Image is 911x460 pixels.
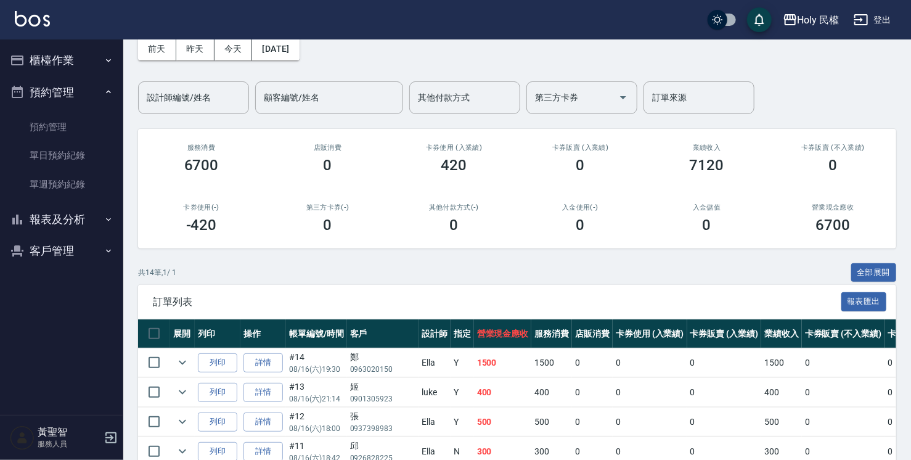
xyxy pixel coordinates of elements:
td: 0 [613,408,687,437]
a: 報表匯出 [841,295,887,307]
button: expand row [173,383,192,401]
td: 1500 [531,348,572,377]
th: 服務消費 [531,319,572,348]
td: luke [419,378,451,407]
h2: 卡券販賣 (不入業績) [785,144,881,152]
button: Open [613,88,633,107]
a: 詳情 [243,353,283,372]
td: 0 [687,378,762,407]
button: [DATE] [252,38,299,60]
h2: 店販消費 [279,144,376,152]
th: 卡券販賣 (不入業績) [802,319,884,348]
a: 單日預約紀錄 [5,141,118,170]
td: 0 [613,348,687,377]
td: 400 [474,378,532,407]
td: 400 [531,378,572,407]
button: expand row [173,353,192,372]
button: 櫃檯作業 [5,44,118,76]
h3: 0 [703,216,711,234]
td: #14 [286,348,347,377]
h3: 0 [324,157,332,174]
h2: 業績收入 [658,144,755,152]
td: 0 [802,408,884,437]
td: Y [451,378,474,407]
h2: 第三方卡券(-) [279,203,376,212]
h2: 卡券使用(-) [153,203,250,212]
h3: 0 [576,216,585,234]
td: #12 [286,408,347,437]
div: 邱 [350,440,415,453]
td: Y [451,408,474,437]
td: 0 [572,348,613,377]
td: 0 [802,378,884,407]
p: 0963020150 [350,364,415,375]
th: 業績收入 [761,319,802,348]
th: 卡券使用 (入業績) [613,319,687,348]
th: 設計師 [419,319,451,348]
th: 客戶 [347,319,419,348]
h3: -420 [186,216,217,234]
button: 今天 [214,38,253,60]
h3: 0 [450,216,459,234]
h2: 入金使用(-) [532,203,629,212]
button: 列印 [198,353,237,372]
a: 詳情 [243,413,283,432]
th: 操作 [240,319,286,348]
button: 列印 [198,413,237,432]
td: 0 [802,348,884,377]
td: 400 [761,378,802,407]
td: Y [451,348,474,377]
td: 0 [687,348,762,377]
th: 列印 [195,319,240,348]
button: 報表匯出 [841,292,887,311]
h2: 入金儲值 [658,203,755,212]
p: 08/16 (六) 21:14 [289,393,344,405]
h3: 0 [829,157,838,174]
a: 單週預約紀錄 [5,170,118,199]
button: 登出 [849,9,896,31]
p: 0937398983 [350,423,415,434]
h2: 營業現金應收 [785,203,881,212]
h3: 420 [441,157,467,174]
button: save [747,7,772,32]
th: 店販消費 [572,319,613,348]
h2: 卡券販賣 (入業績) [532,144,629,152]
td: 500 [761,408,802,437]
button: Holy 民權 [778,7,844,33]
th: 展開 [170,319,195,348]
p: 08/16 (六) 19:30 [289,364,344,375]
img: Person [10,425,35,450]
h3: 服務消費 [153,144,250,152]
h3: 6700 [184,157,219,174]
th: 卡券販賣 (入業績) [687,319,762,348]
h5: 黃聖智 [38,426,100,438]
td: 500 [531,408,572,437]
h3: 6700 [816,216,851,234]
img: Logo [15,11,50,27]
p: 共 14 筆, 1 / 1 [138,267,176,278]
a: 詳情 [243,383,283,402]
div: 姬 [350,380,415,393]
h3: 0 [324,216,332,234]
td: 1500 [474,348,532,377]
p: 服務人員 [38,438,100,450]
p: 0901305923 [350,393,415,405]
td: 0 [613,378,687,407]
td: Ella [419,408,451,437]
a: 預約管理 [5,113,118,141]
div: Holy 民權 [798,12,840,28]
td: 0 [687,408,762,437]
td: Ella [419,348,451,377]
div: 鄭 [350,351,415,364]
td: 0 [572,378,613,407]
button: 昨天 [176,38,214,60]
p: 08/16 (六) 18:00 [289,423,344,434]
td: 1500 [761,348,802,377]
button: 前天 [138,38,176,60]
td: 500 [474,408,532,437]
div: 張 [350,410,415,423]
h3: 7120 [690,157,724,174]
h2: 其他付款方式(-) [406,203,502,212]
button: 全部展開 [851,263,897,282]
th: 指定 [451,319,474,348]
